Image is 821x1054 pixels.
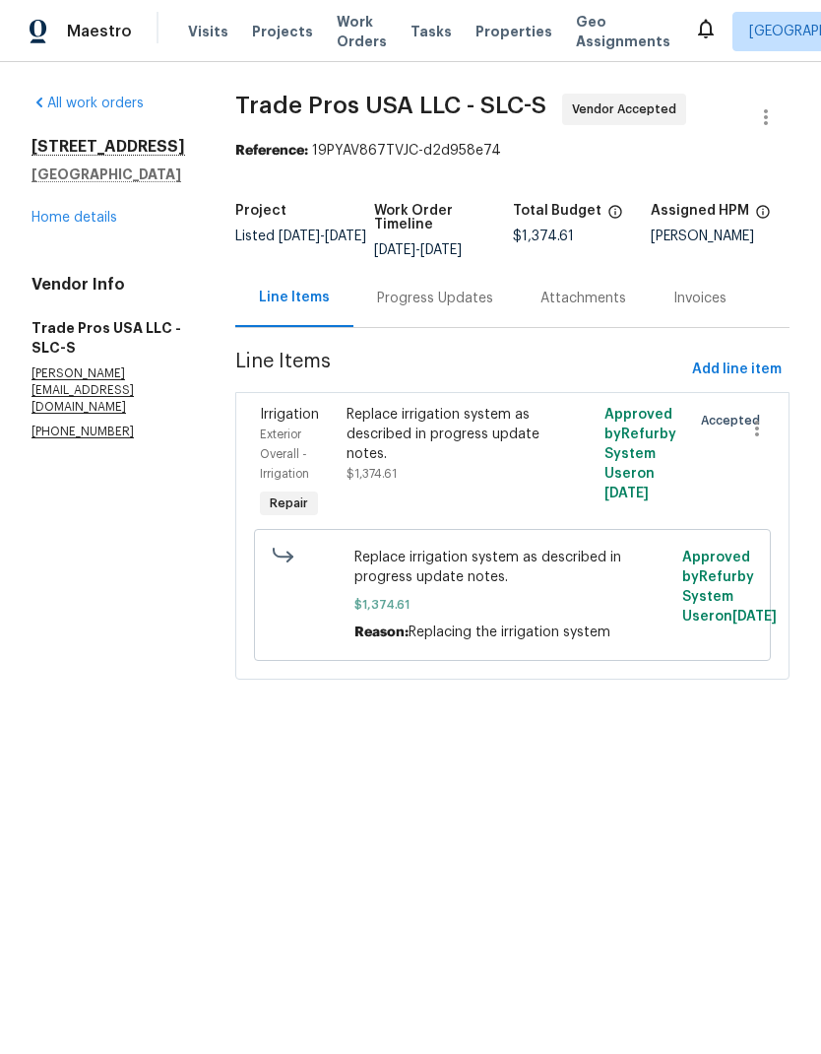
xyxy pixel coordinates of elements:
span: Line Items [235,352,684,388]
span: Tasks [410,25,452,38]
span: Replacing the irrigation system [409,626,610,639]
button: Add line item [684,352,789,388]
span: - [279,230,366,243]
span: Repair [262,494,316,513]
span: [DATE] [420,243,462,257]
span: The hpm assigned to this work order. [755,204,771,230]
a: All work orders [32,97,144,110]
b: Reference: [235,144,308,158]
span: [DATE] [604,487,649,500]
span: Exterior Overall - Irrigation [260,428,309,480]
span: [DATE] [325,230,366,243]
div: Line Items [259,288,330,307]
span: Accepted [701,411,768,430]
span: The total cost of line items that have been proposed by Opendoor. This sum includes line items th... [607,204,623,230]
span: Reason: [354,626,409,639]
span: Geo Assignments [576,12,670,51]
span: [DATE] [374,243,415,257]
h4: Vendor Info [32,275,188,295]
span: - [374,243,462,257]
span: Irrigation [260,408,319,422]
div: Progress Updates [377,289,493,308]
h5: Project [235,204,286,218]
span: Trade Pros USA LLC - SLC-S [235,94,546,117]
span: Vendor Accepted [572,99,684,119]
span: $1,374.61 [513,230,574,243]
h5: Assigned HPM [651,204,749,218]
span: Add line item [692,358,782,382]
span: Approved by Refurby System User on [682,551,777,624]
span: [DATE] [279,230,320,243]
div: 19PYAV867TVJC-d2d958e74 [235,141,789,161]
h5: Work Order Timeline [374,204,513,231]
div: [PERSON_NAME] [651,230,789,243]
a: Home details [32,211,117,225]
span: Work Orders [337,12,387,51]
span: Projects [252,22,313,41]
span: $1,374.61 [347,468,397,480]
div: Attachments [540,289,626,308]
span: $1,374.61 [354,595,670,615]
span: Listed [235,230,366,243]
span: Maestro [67,22,132,41]
span: [DATE] [732,610,777,624]
span: Replace irrigation system as described in progress update notes. [354,548,670,587]
h5: Total Budget [513,204,601,218]
span: Visits [188,22,228,41]
div: Replace irrigation system as described in progress update notes. [347,405,550,464]
span: Approved by Refurby System User on [604,408,676,500]
span: Properties [475,22,552,41]
div: Invoices [673,289,726,308]
h5: Trade Pros USA LLC - SLC-S [32,318,188,358]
